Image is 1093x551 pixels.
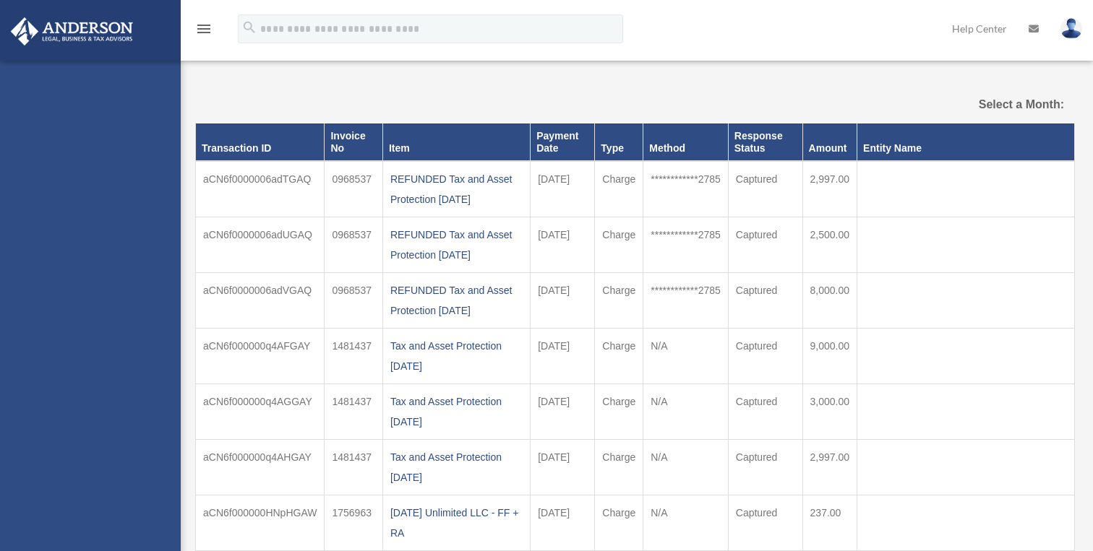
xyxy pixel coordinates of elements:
div: Tax and Asset Protection [DATE] [390,336,523,376]
td: Captured [728,217,802,272]
th: Type [595,123,643,160]
td: N/A [643,383,729,439]
td: [DATE] [531,161,595,217]
td: 9,000.00 [802,328,857,383]
td: Captured [728,495,802,550]
div: REFUNDED Tax and Asset Protection [DATE] [390,169,523,209]
td: 1481437 [325,383,382,439]
td: [DATE] [531,272,595,328]
td: Captured [728,272,802,328]
td: Charge [595,328,643,383]
td: aCN6f000000q4AGGAY [196,383,325,439]
td: 1756963 [325,495,382,550]
td: [DATE] [531,328,595,383]
td: Captured [728,439,802,495]
div: Tax and Asset Protection [DATE] [390,391,523,432]
td: 8,000.00 [802,272,857,328]
td: Charge [595,383,643,439]
td: 0968537 [325,272,382,328]
td: 237.00 [802,495,857,550]
i: search [241,19,257,35]
th: Item [382,123,530,160]
td: aCN6f000000q4AHGAY [196,439,325,495]
td: N/A [643,328,729,383]
a: menu [195,25,213,38]
th: Transaction ID [196,123,325,160]
td: 3,000.00 [802,383,857,439]
td: Captured [728,161,802,217]
div: REFUNDED Tax and Asset Protection [DATE] [390,225,523,265]
td: [DATE] [531,217,595,272]
td: N/A [643,495,729,550]
td: Charge [595,217,643,272]
td: aCN6f0000006adUGAQ [196,217,325,272]
td: Charge [595,161,643,217]
i: menu [195,20,213,38]
td: Charge [595,439,643,495]
td: aCN6f0000006adTGAQ [196,161,325,217]
th: Entity Name [857,123,1075,160]
td: aCN6f0000006adVGAQ [196,272,325,328]
img: User Pic [1060,18,1082,39]
div: Tax and Asset Protection [DATE] [390,447,523,487]
td: [DATE] [531,383,595,439]
td: 1481437 [325,439,382,495]
td: [DATE] [531,439,595,495]
th: Invoice No [325,123,382,160]
img: Anderson Advisors Platinum Portal [7,17,137,45]
div: [DATE] Unlimited LLC - FF + RA [390,503,523,543]
td: 2,997.00 [802,161,857,217]
td: 0968537 [325,161,382,217]
td: Captured [728,383,802,439]
td: aCN6f000000q4AFGAY [196,328,325,383]
td: 0968537 [325,217,382,272]
td: Charge [595,272,643,328]
th: Payment Date [531,123,595,160]
td: 1481437 [325,328,382,383]
th: Response Status [728,123,802,160]
td: Charge [595,495,643,550]
th: Method [643,123,729,160]
td: N/A [643,439,729,495]
td: aCN6f000000HNpHGAW [196,495,325,550]
label: Select a Month: [939,95,1064,115]
td: 2,500.00 [802,217,857,272]
td: 2,997.00 [802,439,857,495]
th: Amount [802,123,857,160]
div: REFUNDED Tax and Asset Protection [DATE] [390,280,523,321]
td: [DATE] [531,495,595,550]
td: Captured [728,328,802,383]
